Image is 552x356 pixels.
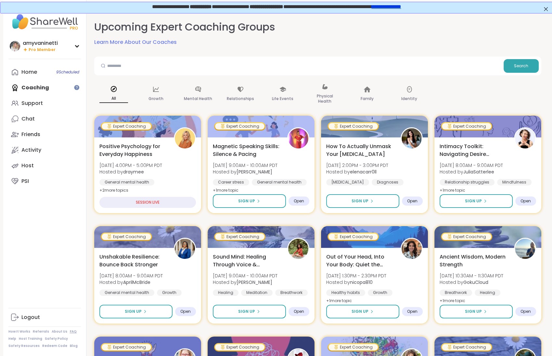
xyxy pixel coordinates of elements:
span: Open [520,309,531,314]
a: FAQ [70,329,77,334]
div: Expert Coaching [215,344,264,350]
div: Expert Coaching [328,123,378,130]
div: Expert Coaching [328,234,378,240]
a: Help [8,337,16,341]
div: Expert Coaching [215,234,264,240]
a: Redeem Code [42,344,67,348]
div: Growth [368,289,392,296]
span: Unshakable Resilience: Bounce Back Stronger [99,253,167,269]
p: All [99,95,128,103]
div: Diagnoses [372,179,404,185]
button: Sign Up [99,305,173,318]
a: Learn More About Our Coaches [94,38,177,46]
span: [DATE] 4:00PM - 5:00PM PDT [99,162,162,169]
button: Sign Up [326,194,399,208]
div: General mental health [99,179,154,185]
span: Open [407,309,417,314]
a: Chat [8,111,81,127]
span: Sign Up [465,309,482,314]
a: Friends [8,127,81,142]
p: Family [361,95,374,103]
div: Career stress [213,179,249,185]
img: amyvaninetti [10,41,20,51]
div: Expert Coaching [102,234,151,240]
button: Search [504,59,539,73]
span: Hosted by [99,279,163,286]
div: Mindfulness [497,179,532,185]
iframe: Spotlight [74,85,79,90]
a: Host Training [19,337,42,341]
span: Ancient Wisdom, Modern Strength [440,253,507,269]
b: [PERSON_NAME] [237,169,272,175]
img: elenacarr0ll [402,128,422,148]
img: AprilMcBride [175,239,195,259]
div: Healthy habits [326,289,365,296]
b: GokuCloud [463,279,488,286]
b: elenacarr0ll [350,169,377,175]
img: Lisa_LaCroix [288,128,308,148]
span: [DATE] 1:30PM - 2:30PM PDT [326,273,386,279]
span: Sound Mind: Healing Through Voice & Vibration [213,253,280,269]
span: Open [180,309,191,314]
span: Sign Up [352,198,368,204]
div: SESSION LIVE [99,197,196,208]
div: Expert Coaching [215,123,264,130]
a: Safety Policy [45,337,68,341]
div: Expert Coaching [442,234,491,240]
span: Sign Up [125,309,142,314]
p: Life Events [272,95,293,103]
div: Healing [475,289,500,296]
span: Out of Your Head, Into Your Body: Quiet the Mind [326,253,393,269]
span: Open [520,198,531,204]
span: Search [514,63,528,69]
span: Open [294,198,304,204]
p: Physical Health [311,92,339,105]
span: [DATE] 2:00PM - 3:00PM PDT [326,162,388,169]
div: Relationship struggles [440,179,494,185]
b: draymee [123,169,144,175]
span: Positive Psychology for Everyday Happiness [99,143,167,158]
h2: Upcoming Expert Coaching Groups [94,20,275,34]
span: Hosted by [326,279,386,286]
b: [PERSON_NAME] [237,279,272,286]
span: Hosted by [213,279,277,286]
a: Activity [8,142,81,158]
a: Logout [8,310,81,325]
span: How To Actually Unmask Your [MEDICAL_DATA] [326,143,393,158]
span: [DATE] 10:30AM - 11:30AM PDT [440,273,503,279]
div: Breathwork [275,289,308,296]
a: PSI [8,173,81,189]
div: Expert Coaching [102,344,151,350]
div: Home [21,69,37,76]
span: [DATE] 8:00AM - 9:00AM PDT [440,162,503,169]
span: Hosted by [213,169,277,175]
div: [MEDICAL_DATA] [326,179,369,185]
p: Identity [401,95,417,103]
span: Sign Up [465,198,482,204]
a: About Us [52,329,67,334]
span: [DATE] 8:00AM - 9:00AM PDT [99,273,163,279]
div: amyvaninetti [23,40,58,47]
div: General mental health [99,289,154,296]
span: Open [294,309,304,314]
img: nicopa810 [402,239,422,259]
a: Support [8,95,81,111]
div: Expert Coaching [442,344,491,350]
span: Magnetic Speaking Skills: Silence & Pacing [213,143,280,158]
div: Breathwork [440,289,472,296]
b: JuliaSatterlee [463,169,494,175]
span: Hosted by [440,169,503,175]
img: JuliaSatterlee [515,128,535,148]
a: How It Works [8,329,30,334]
div: Chat [21,115,35,122]
span: Hosted by [440,279,503,286]
div: General mental health [252,179,307,185]
span: Pro Member [29,47,56,53]
span: Sign Up [238,198,255,204]
b: nicopa810 [350,279,373,286]
button: Sign Up [326,305,399,318]
span: Sign Up [238,309,255,314]
img: ShareWell Nav Logo [8,10,81,33]
div: Host [21,162,34,169]
button: Sign Up [440,305,513,318]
